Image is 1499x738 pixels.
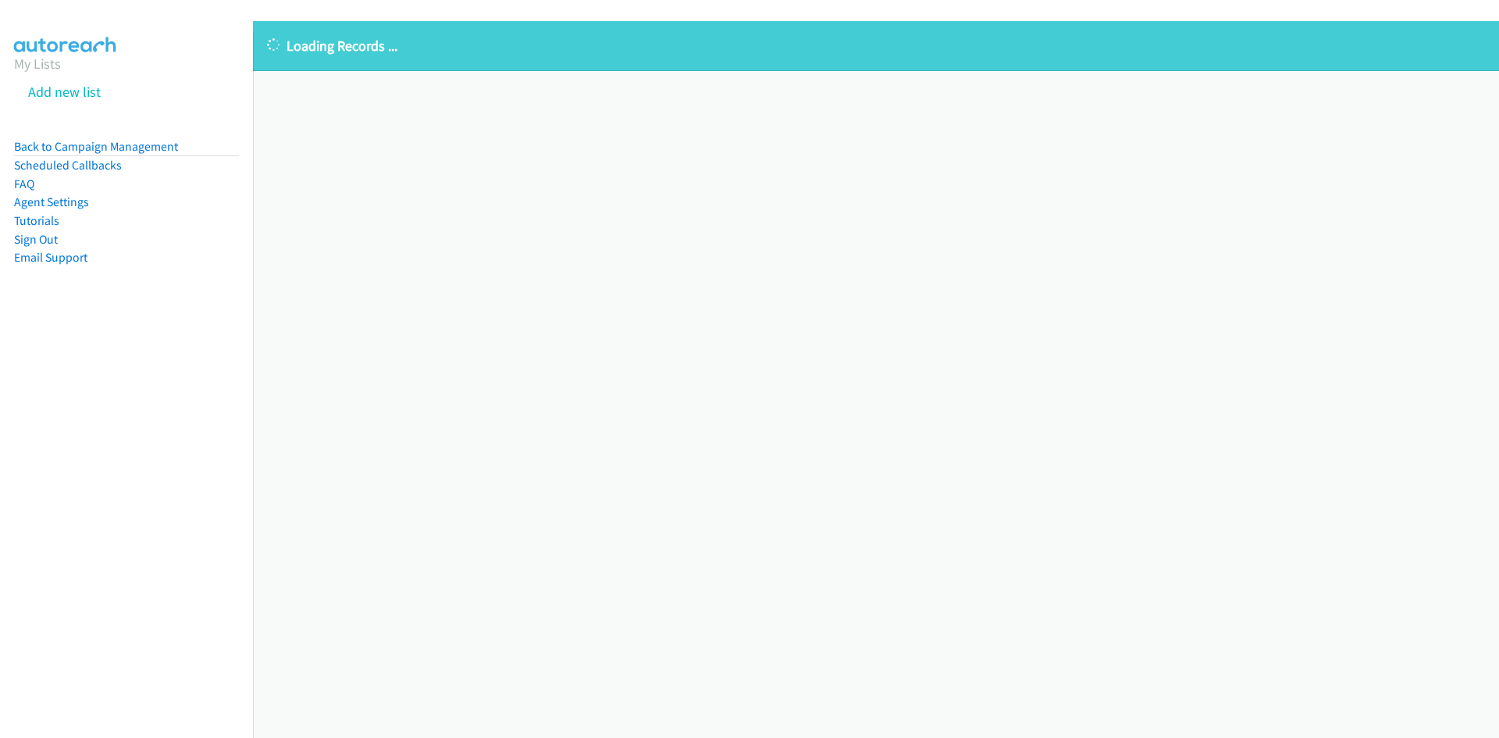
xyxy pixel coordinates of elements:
a: FAQ [14,176,34,191]
a: Email Support [14,250,87,265]
a: Tutorials [14,213,59,228]
p: Loading Records ... [267,35,1485,56]
a: My Lists [14,55,61,73]
a: Add new list [28,83,101,101]
a: Back to Campaign Management [14,139,178,154]
a: Sign Out [14,232,58,247]
a: Scheduled Callbacks [14,158,122,173]
a: Agent Settings [14,194,89,209]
